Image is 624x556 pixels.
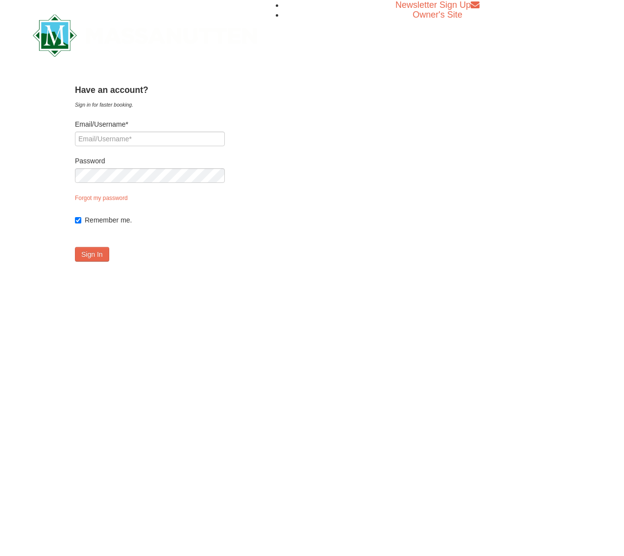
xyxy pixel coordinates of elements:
label: Password [75,156,225,166]
label: Remember me. [85,215,225,225]
div: Sign in for faster booking. [75,100,225,110]
input: Email/Username* [75,132,225,146]
a: Massanutten Resort [33,22,257,45]
a: Forgot my password [75,195,128,201]
h4: Have an account? [75,85,225,95]
button: Sign In [75,247,109,262]
img: Massanutten Resort Logo [33,14,257,57]
a: Owner's Site [413,10,462,20]
label: Email/Username* [75,119,225,129]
